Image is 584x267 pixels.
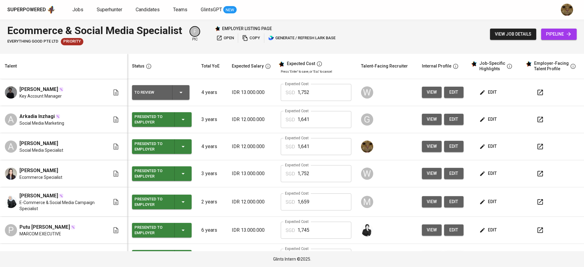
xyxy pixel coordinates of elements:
p: 2 years [201,198,222,206]
button: edit [444,168,464,179]
span: edit [449,198,459,206]
img: Richelle Feby [5,168,17,180]
div: Presented to Employer [134,113,169,126]
div: Presented to Employer [134,167,169,180]
span: edit [449,116,459,123]
span: [PERSON_NAME] [19,140,58,147]
span: view [427,226,437,234]
a: edit [444,196,464,207]
button: edit [478,224,499,236]
span: edit [449,226,459,234]
span: view [427,143,437,150]
button: view [422,87,442,98]
p: IDR 13.000.000 [232,170,271,177]
p: IDR 13.000.000 [232,227,271,234]
p: IDR 12.000.000 [232,116,271,123]
button: edit [478,87,499,98]
p: Press 'Enter' to save, or 'Esc' to cancel [281,69,351,74]
p: IDR 12.000.000 [232,143,271,150]
button: copy [241,33,262,43]
span: MARCOM EXECUTIVE [19,231,61,237]
img: lark [268,35,274,41]
a: edit [444,224,464,236]
p: SGD [286,143,295,151]
img: magic_wand.svg [55,114,60,119]
img: magic_wand.svg [59,193,64,198]
div: F [189,26,200,37]
p: 3 years [201,116,222,123]
span: copy [242,35,260,42]
span: pipeline [546,30,572,38]
button: Presented to Employer [132,250,192,265]
img: ec6c0910-f960-4a00-a8f8-c5744e41279e.jpg [361,140,373,153]
p: 3 years [201,170,222,177]
span: Key Account Manager [19,93,62,99]
a: Superpoweredapp logo [7,5,55,14]
button: Presented to Employer [132,223,192,238]
span: Ecommerce Specialist [19,174,62,180]
p: employer listing page [222,26,272,32]
button: lark generate / refresh lark base [267,33,337,43]
button: Presented to Employer [132,195,192,209]
span: view [427,116,437,123]
div: G [361,113,373,126]
button: edit [478,114,499,125]
p: 4 years [201,143,222,150]
img: magic_wand.svg [71,225,75,230]
span: Putu [PERSON_NAME] [19,224,70,231]
button: view job details [490,29,536,40]
a: pipeline [541,29,577,40]
div: Status [132,62,144,70]
button: edit [478,168,499,179]
button: view [422,168,442,179]
p: IDR 13.000.000 [232,89,271,96]
img: Brigitha Jannah [5,196,17,208]
button: open [215,33,235,43]
div: A [5,140,17,153]
span: view [427,170,437,177]
a: GlintsGPT NEW [201,6,237,14]
p: SGD [286,170,295,178]
span: Candidates [136,7,160,12]
button: view [422,196,442,207]
button: edit [478,141,499,152]
div: pic [189,26,200,42]
button: view [422,224,442,236]
img: glints_star.svg [471,61,477,67]
span: Priority [61,39,83,44]
div: W [361,86,373,99]
span: Superhunter [97,7,122,12]
button: edit [444,114,464,125]
span: edit [449,170,459,177]
p: SGD [286,116,295,123]
div: Expected Cost [287,61,315,67]
a: Candidates [136,6,161,14]
span: edit [481,170,497,177]
div: Expected Salary [232,62,264,70]
div: Presented to Employer [134,251,169,264]
button: Presented to Employer [132,166,192,181]
button: edit [444,141,464,152]
span: view [427,198,437,206]
div: To Review [134,88,167,96]
span: edit [481,198,497,206]
div: Presented to Employer [134,195,169,209]
span: view [427,88,437,96]
button: view [422,141,442,152]
img: medwi@glints.com [361,224,373,236]
span: [PERSON_NAME] [19,86,58,93]
p: SGD [286,89,295,96]
p: 4 years [201,89,222,96]
img: ec6c0910-f960-4a00-a8f8-c5744e41279e.jpg [561,4,573,16]
a: edit [444,87,464,98]
div: Presented to Employer [134,140,169,153]
span: [PERSON_NAME] [19,192,58,199]
div: Employer-Facing Talent Profile [534,61,569,71]
div: Job-Specific Highlights [479,61,505,71]
button: Presented to Employer [132,139,192,154]
span: edit [481,88,497,96]
img: Glints Star [215,26,220,31]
